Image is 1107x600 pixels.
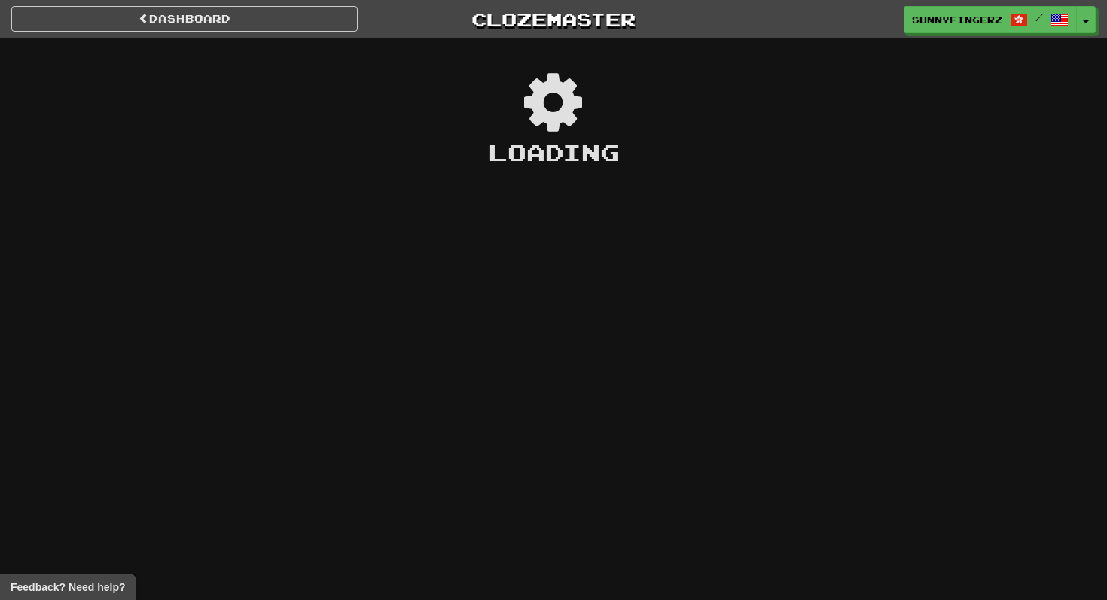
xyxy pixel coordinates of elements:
[380,6,727,32] a: Clozemaster
[11,580,125,595] span: Open feedback widget
[904,6,1077,33] a: sunnyfingerz /
[1035,12,1043,23] span: /
[11,6,358,32] a: Dashboard
[912,13,1002,26] span: sunnyfingerz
